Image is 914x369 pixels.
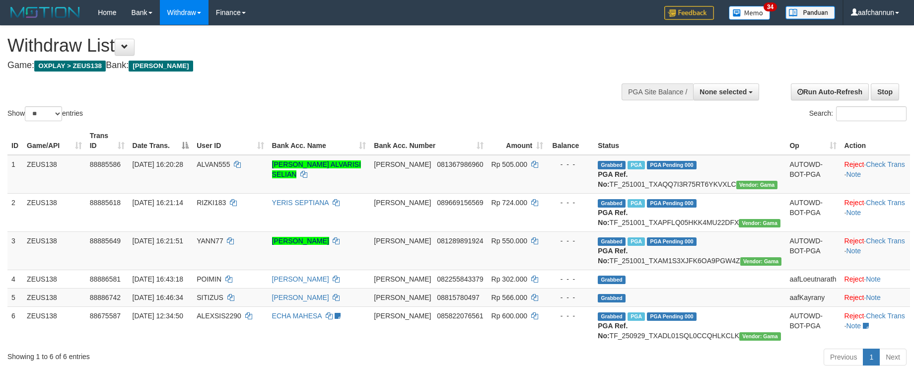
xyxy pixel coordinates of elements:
[866,237,905,245] a: Check Trans
[23,193,86,231] td: ZEUS138
[7,306,23,345] td: 6
[551,198,590,208] div: - - -
[598,199,626,208] span: Grabbed
[492,294,527,301] span: Rp 566.000
[647,237,697,246] span: PGA Pending
[598,294,626,302] span: Grabbed
[866,199,905,207] a: Check Trans
[866,160,905,168] a: Check Trans
[133,275,183,283] span: [DATE] 16:43:18
[133,237,183,245] span: [DATE] 16:21:51
[7,270,23,288] td: 4
[598,312,626,321] span: Grabbed
[488,127,548,155] th: Amount: activate to sort column ascending
[23,306,86,345] td: ZEUS138
[272,160,361,178] a: [PERSON_NAME] ALVARISI SELIAN
[785,127,840,155] th: Op: activate to sort column ascending
[846,247,861,255] a: Note
[841,306,910,345] td: · ·
[437,160,483,168] span: Copy 081367986960 to clipboard
[598,276,626,284] span: Grabbed
[272,294,329,301] a: [PERSON_NAME]
[272,312,322,320] a: ECHA MAHESA
[7,106,83,121] label: Show entries
[764,2,777,11] span: 34
[197,199,226,207] span: RIZKI183
[791,83,869,100] a: Run Auto-Refresh
[866,312,905,320] a: Check Trans
[841,288,910,306] td: ·
[492,312,527,320] span: Rp 600.000
[785,306,840,345] td: AUTOWD-BOT-PGA
[647,312,697,321] span: PGA Pending
[86,127,129,155] th: Trans ID: activate to sort column ascending
[863,349,880,366] a: 1
[90,237,121,245] span: 88885649
[647,199,697,208] span: PGA Pending
[272,199,329,207] a: YERIS SEPTIANA
[374,312,431,320] span: [PERSON_NAME]
[740,257,782,266] span: Vendor URL: https://trx31.1velocity.biz
[551,293,590,302] div: - - -
[647,161,697,169] span: PGA Pending
[551,311,590,321] div: - - -
[25,106,62,121] select: Showentries
[23,231,86,270] td: ZEUS138
[492,199,527,207] span: Rp 724.000
[90,312,121,320] span: 88675587
[628,199,645,208] span: Marked by aafanarl
[133,199,183,207] span: [DATE] 16:21:14
[841,270,910,288] td: ·
[551,159,590,169] div: - - -
[374,275,431,283] span: [PERSON_NAME]
[129,127,193,155] th: Date Trans.: activate to sort column descending
[844,160,864,168] a: Reject
[866,275,881,283] a: Note
[598,247,628,265] b: PGA Ref. No:
[598,209,628,226] b: PGA Ref. No:
[90,160,121,168] span: 88885586
[594,306,785,345] td: TF_250929_TXADL01SQL0CCQHLKCLK
[809,106,907,121] label: Search:
[437,237,483,245] span: Copy 081289891924 to clipboard
[700,88,747,96] span: None selected
[7,231,23,270] td: 3
[7,288,23,306] td: 5
[879,349,907,366] a: Next
[23,270,86,288] td: ZEUS138
[628,237,645,246] span: Marked by aafanarl
[7,348,373,362] div: Showing 1 to 6 of 6 entries
[739,219,780,227] span: Vendor URL: https://trx31.1velocity.biz
[785,288,840,306] td: aafKayrany
[846,209,861,217] a: Note
[866,294,881,301] a: Note
[374,160,431,168] span: [PERSON_NAME]
[836,106,907,121] input: Search:
[598,322,628,340] b: PGA Ref. No:
[370,127,487,155] th: Bank Acc. Number: activate to sort column ascending
[129,61,193,72] span: [PERSON_NAME]
[90,199,121,207] span: 88885618
[23,127,86,155] th: Game/API: activate to sort column ascending
[133,294,183,301] span: [DATE] 16:46:34
[664,6,714,20] img: Feedback.jpg
[492,275,527,283] span: Rp 302.000
[272,275,329,283] a: [PERSON_NAME]
[374,237,431,245] span: [PERSON_NAME]
[551,274,590,284] div: - - -
[7,127,23,155] th: ID
[34,61,106,72] span: OXPLAY > ZEUS138
[7,193,23,231] td: 2
[628,312,645,321] span: Marked by aafpengsreynich
[846,322,861,330] a: Note
[598,237,626,246] span: Grabbed
[844,275,864,283] a: Reject
[197,312,241,320] span: ALEXSIS2290
[437,275,483,283] span: Copy 082255843379 to clipboard
[197,160,230,168] span: ALVAN555
[437,294,480,301] span: Copy 08815780497 to clipboard
[785,193,840,231] td: AUTOWD-BOT-PGA
[594,127,785,155] th: Status
[841,231,910,270] td: · ·
[841,127,910,155] th: Action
